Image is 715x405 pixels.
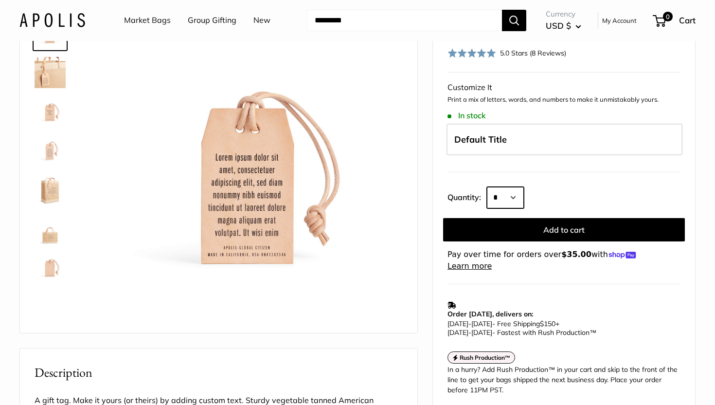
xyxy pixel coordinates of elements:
span: [DATE] [471,319,492,328]
a: 0 Cart [654,13,696,28]
p: - Free Shipping + [447,319,676,337]
span: $150 [540,319,555,328]
span: 0 [663,12,673,21]
span: In stock [447,111,486,120]
img: description_5 oz vegetable tanned American leather [35,174,66,205]
label: Quantity: [447,184,487,208]
span: - Fastest with Rush Production™ [447,328,596,337]
strong: Rush Production™ [460,354,511,361]
span: [DATE] [447,319,468,328]
div: Customize It [447,80,680,95]
a: Market Bags [124,13,171,28]
a: description_3mm thick, vegetable tanned American leather [33,55,68,90]
div: 5.0 Stars (8 Reviews) [500,48,566,58]
img: description_Here are a couple ideas for what to personalize this gift tag for... [35,96,66,127]
span: [DATE] [447,328,468,337]
button: Add to cart [443,218,685,241]
span: - [468,328,471,337]
input: Search... [307,10,502,31]
div: 5.0 Stars (8 Reviews) [447,46,566,60]
span: Currency [546,7,581,21]
a: New [253,13,270,28]
img: description_Make it yours with custom printed text [98,18,403,323]
span: Cart [679,15,696,25]
a: description_The size is 2.25" X 3.75" [33,211,68,246]
img: Apolis [19,13,85,27]
img: description_No need for custom text? Choose this option [35,252,66,283]
img: description_3mm thick, vegetable tanned American leather [35,57,66,88]
span: USD $ [546,20,571,31]
button: USD $ [546,18,581,34]
button: Search [502,10,526,31]
a: description_Here are a couple ideas for what to personalize this gift tag for... [33,94,68,129]
span: [DATE] [471,328,492,337]
a: My Account [602,15,637,26]
h2: Description [35,363,403,382]
label: Default Title [447,124,682,156]
strong: Order [DATE], delivers on: [447,310,533,318]
a: description_Custom printed text with eco-friendly ink [33,133,68,168]
span: Default Title [454,134,507,145]
a: description_No need for custom text? Choose this option [33,250,68,285]
img: description_Custom printed text with eco-friendly ink [35,135,66,166]
p: Print a mix of letters, words, and numbers to make it unmistakably yours. [447,95,680,105]
img: description_The size is 2.25" X 3.75" [35,213,66,244]
a: description_5 oz vegetable tanned American leather [33,172,68,207]
span: - [468,319,471,328]
a: Group Gifting [188,13,236,28]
